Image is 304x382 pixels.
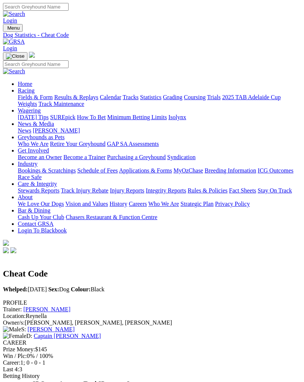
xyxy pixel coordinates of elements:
[18,114,301,121] div: Wagering
[18,167,301,181] div: Industry
[3,333,26,339] img: Female
[18,81,32,87] a: Home
[3,11,25,17] img: Search
[63,154,106,160] a: Become a Trainer
[3,373,301,379] div: Betting History
[3,286,47,292] span: [DATE]
[3,326,26,332] span: S:
[10,247,16,253] img: twitter.svg
[23,306,70,312] a: [PERSON_NAME]
[54,94,98,100] a: Results & Replays
[3,24,23,32] button: Toggle navigation
[3,359,20,366] span: Career:
[3,269,301,279] h2: Cheat Code
[229,187,256,194] a: Fact Sheets
[18,94,53,100] a: Fields & Form
[18,201,301,207] div: About
[168,114,186,120] a: Isolynx
[3,286,28,292] b: Whelped:
[77,167,118,174] a: Schedule of Fees
[50,114,75,120] a: SUREpick
[18,187,301,194] div: Care & Integrity
[123,94,139,100] a: Tracks
[48,286,69,292] span: Dog
[18,187,59,194] a: Stewards Reports
[39,101,84,107] a: Track Maintenance
[3,45,17,51] a: Login
[77,114,106,120] a: How To Bet
[181,201,214,207] a: Strategic Plan
[66,214,157,220] a: Chasers Restaurant & Function Centre
[146,187,186,194] a: Integrity Reports
[107,141,159,147] a: GAP SA Assessments
[3,346,35,352] span: Prize Money:
[18,141,301,147] div: Greyhounds as Pets
[50,141,106,147] a: Retire Your Greyhound
[3,319,301,326] div: [PERSON_NAME], [PERSON_NAME], [PERSON_NAME]
[167,154,195,160] a: Syndication
[18,134,65,140] a: Greyhounds as Pets
[3,353,301,359] div: 0% / 100%
[3,60,69,68] input: Search
[18,147,49,154] a: Get Involved
[71,286,105,292] span: Black
[18,154,301,161] div: Get Involved
[174,167,203,174] a: MyOzChase
[140,94,162,100] a: Statistics
[107,154,166,160] a: Purchasing a Greyhound
[33,127,80,134] a: [PERSON_NAME]
[3,32,301,38] a: Dog Statistics - Cheat Code
[29,52,35,58] img: logo-grsa-white.png
[61,187,108,194] a: Track Injury Rebate
[18,194,33,200] a: About
[18,161,37,167] a: Industry
[18,94,301,107] div: Racing
[18,107,41,114] a: Wagering
[205,167,256,174] a: Breeding Information
[3,366,301,373] div: 3
[100,94,121,100] a: Calendar
[7,25,20,31] span: Menu
[18,154,62,160] a: Become an Owner
[207,94,221,100] a: Trials
[107,114,167,120] a: Minimum Betting Limits
[27,326,75,332] a: [PERSON_NAME]
[18,114,49,120] a: [DATE] Tips
[148,201,179,207] a: Who We Are
[18,121,54,127] a: News & Media
[3,326,21,333] img: Male
[3,240,9,246] img: logo-grsa-white.png
[3,17,17,24] a: Login
[109,201,127,207] a: History
[18,214,301,221] div: Bar & Dining
[18,101,37,107] a: Weights
[163,94,182,100] a: Grading
[3,319,25,326] span: Owner/s:
[34,333,101,339] a: Captain [PERSON_NAME]
[18,227,67,234] a: Login To Blackbook
[65,201,108,207] a: Vision and Values
[3,346,301,353] div: $145
[129,201,147,207] a: Careers
[215,201,250,207] a: Privacy Policy
[3,313,301,319] div: Reynella
[3,359,301,366] div: 1; 0 - 0 - 1
[3,333,32,339] span: D:
[222,94,281,100] a: 2025 TAB Adelaide Cup
[18,167,76,174] a: Bookings & Scratchings
[3,299,301,306] div: PROFILE
[18,174,42,180] a: Race Safe
[119,167,172,174] a: Applications & Forms
[18,127,301,134] div: News & Media
[3,313,26,319] span: Location:
[18,141,49,147] a: Who We Are
[18,214,64,220] a: Cash Up Your Club
[48,286,59,292] b: Sex:
[18,221,53,227] a: Contact GRSA
[188,187,228,194] a: Rules & Policies
[3,52,27,60] button: Toggle navigation
[3,366,19,372] span: Last 4:
[3,3,69,11] input: Search
[71,286,90,292] b: Colour:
